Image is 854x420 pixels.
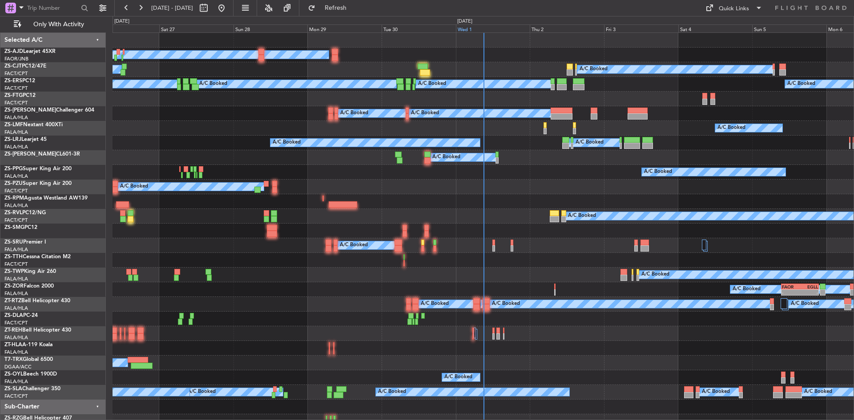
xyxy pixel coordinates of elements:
[307,24,382,32] div: Mon 29
[317,5,354,11] span: Refresh
[644,165,672,179] div: A/C Booked
[791,297,819,311] div: A/C Booked
[4,49,23,54] span: ZS-AJD
[4,386,22,392] span: ZS-SLA
[382,24,456,32] div: Tue 30
[23,21,94,28] span: Only With Activity
[4,393,28,400] a: FACT/CPT
[701,1,767,15] button: Quick Links
[4,313,38,318] a: ZS-DLAPC-24
[4,173,28,180] a: FALA/HLA
[4,137,47,142] a: ZS-LRJLearjet 45
[4,152,56,157] span: ZS-[PERSON_NAME]
[492,297,520,311] div: A/C Booked
[85,24,160,32] div: Fri 26
[273,136,301,149] div: A/C Booked
[114,18,129,25] div: [DATE]
[4,342,52,348] a: ZT-HLAA-119 Koala
[4,254,71,260] a: ZS-TTHCessna Citation M2
[4,202,28,209] a: FALA/HLA
[4,240,23,245] span: ZS-SRU
[418,77,446,91] div: A/C Booked
[4,129,28,136] a: FALA/HLA
[4,284,24,289] span: ZS-ZOR
[4,290,28,297] a: FALA/HLA
[4,320,28,326] a: FACT/CPT
[678,24,753,32] div: Sat 4
[444,371,472,384] div: A/C Booked
[4,225,37,230] a: ZS-SMGPC12
[4,225,24,230] span: ZS-SMG
[27,1,78,15] input: Trip Number
[719,4,749,13] div: Quick Links
[457,18,472,25] div: [DATE]
[4,93,36,98] a: ZS-FTGPC12
[4,210,46,216] a: ZS-RVLPC12/NG
[4,269,56,274] a: ZS-TWPKing Air 260
[4,108,94,113] a: ZS-[PERSON_NAME]Challenger 604
[580,63,608,76] div: A/C Booked
[411,107,439,120] div: A/C Booked
[4,269,24,274] span: ZS-TWP
[4,188,28,194] a: FACT/CPT
[4,85,28,92] a: FACT/CPT
[717,121,745,135] div: A/C Booked
[4,108,56,113] span: ZS-[PERSON_NAME]
[4,70,28,77] a: FACT/CPT
[4,349,28,356] a: FALA/HLA
[120,180,148,193] div: A/C Booked
[4,196,24,201] span: ZS-RPM
[4,276,28,282] a: FALA/HLA
[4,305,28,312] a: FALA/HLA
[4,334,28,341] a: FALA/HLA
[4,64,46,69] a: ZS-CJTPC12/47E
[432,151,460,164] div: A/C Booked
[4,100,28,106] a: FACT/CPT
[4,261,28,268] a: FACT/CPT
[568,209,596,223] div: A/C Booked
[199,77,227,91] div: A/C Booked
[782,284,800,289] div: FAOR
[4,372,57,377] a: ZS-OYLBeech 1900D
[4,166,23,172] span: ZS-PPG
[421,297,449,311] div: A/C Booked
[340,107,368,120] div: A/C Booked
[4,298,70,304] a: ZT-RTZBell Helicopter 430
[4,181,23,186] span: ZS-PZU
[4,313,23,318] span: ZS-DLA
[378,385,406,399] div: A/C Booked
[4,386,60,392] a: ZS-SLAChallenger 350
[800,284,818,289] div: EGLL
[4,342,22,348] span: ZT-HLA
[4,372,23,377] span: ZS-OYL
[4,93,23,98] span: ZS-FTG
[800,290,818,295] div: -
[782,290,800,295] div: -
[787,77,815,91] div: A/C Booked
[234,24,308,32] div: Sun 28
[641,268,669,281] div: A/C Booked
[4,144,28,150] a: FALA/HLA
[4,364,32,370] a: DGAA/ACC
[151,4,193,12] span: [DATE] - [DATE]
[4,122,23,128] span: ZS-LMF
[4,217,28,224] a: FACT/CPT
[4,328,22,333] span: ZT-REH
[4,378,28,385] a: FALA/HLA
[604,24,678,32] div: Fri 3
[340,239,368,252] div: A/C Booked
[4,49,56,54] a: ZS-AJDLearjet 45XR
[4,210,22,216] span: ZS-RVL
[188,385,216,399] div: A/C Booked
[4,298,21,304] span: ZT-RTZ
[4,181,72,186] a: ZS-PZUSuper King Air 200
[4,196,88,201] a: ZS-RPMAgusta Westland AW139
[4,284,54,289] a: ZS-ZORFalcon 2000
[530,24,604,32] div: Thu 2
[159,24,234,32] div: Sat 27
[4,114,28,121] a: FALA/HLA
[4,357,23,362] span: T7-TRX
[4,328,71,333] a: ZT-REHBell Helicopter 430
[4,56,28,62] a: FAOR/JNB
[4,137,21,142] span: ZS-LRJ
